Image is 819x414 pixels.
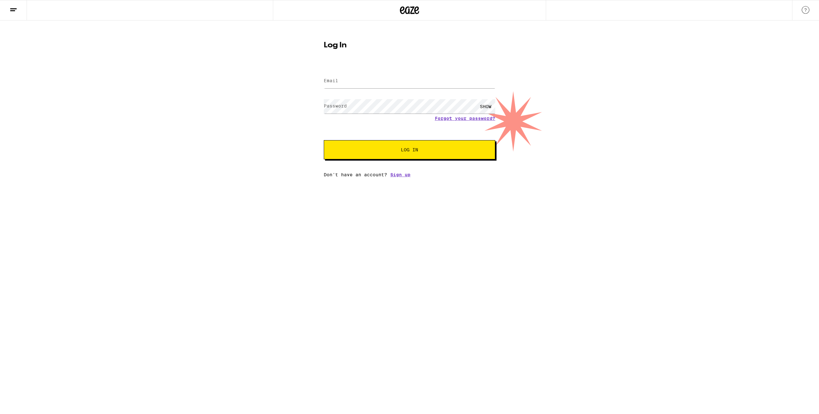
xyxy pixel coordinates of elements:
[476,99,495,114] div: SHOW
[401,147,418,152] span: Log In
[324,172,495,177] div: Don't have an account?
[435,116,495,121] a: Forgot your password?
[324,78,338,83] label: Email
[324,140,495,159] button: Log In
[324,42,495,49] h1: Log In
[324,103,347,108] label: Password
[324,74,495,88] input: Email
[390,172,410,177] a: Sign up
